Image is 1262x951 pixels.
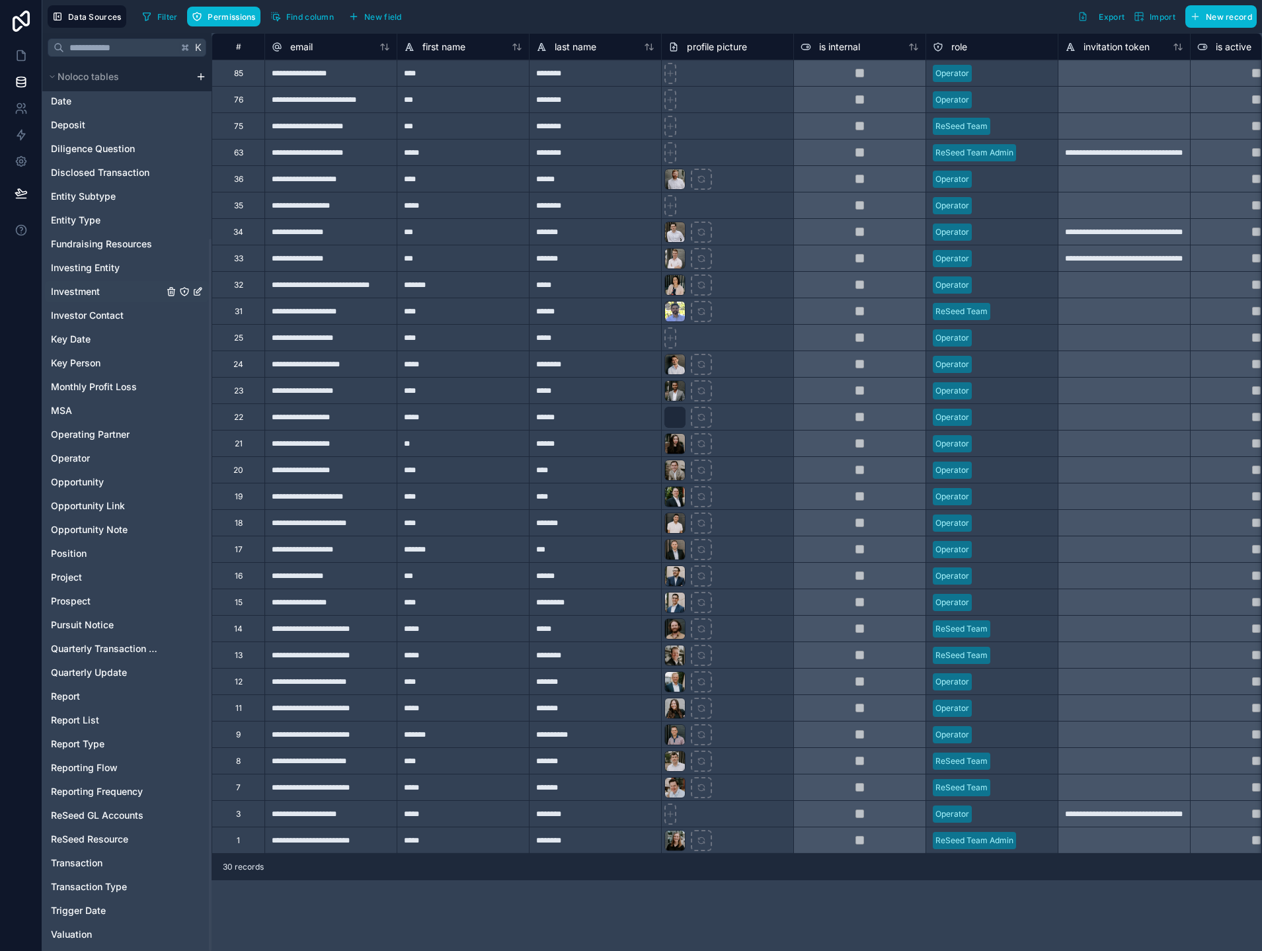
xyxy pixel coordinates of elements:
[235,518,243,528] div: 18
[157,12,178,22] span: Filter
[45,757,209,778] div: Reporting Flow
[51,618,163,632] a: Pursuit Notice
[45,829,209,850] div: ReSeed Resource
[51,380,137,393] span: Monthly Profit Loss
[1084,40,1150,54] span: invitation token
[234,174,243,185] div: 36
[51,904,106,917] span: Trigger Date
[935,120,988,132] div: ReSeed Team
[51,166,149,179] span: Disclosed Transaction
[187,7,265,26] a: Permissions
[51,118,163,132] a: Deposit
[45,233,209,255] div: Fundraising Resources
[45,638,209,659] div: Quarterly Transaction Disclosure
[935,782,988,794] div: ReSeed Team
[234,121,243,132] div: 75
[1073,5,1129,28] button: Export
[266,7,338,26] button: Find column
[51,523,163,536] a: Opportunity Note
[935,200,969,212] div: Operator
[935,570,969,582] div: Operator
[51,356,100,370] span: Key Person
[235,703,242,714] div: 11
[235,491,243,502] div: 19
[236,782,241,793] div: 7
[51,856,102,870] span: Transaction
[45,924,209,945] div: Valuation
[935,729,969,741] div: Operator
[187,7,260,26] button: Permissions
[935,649,988,661] div: ReSeed Team
[422,40,465,54] span: first name
[935,67,969,79] div: Operator
[45,567,209,588] div: Project
[237,835,240,846] div: 1
[51,714,99,727] span: Report List
[51,499,125,513] span: Opportunity Link
[234,412,243,423] div: 22
[290,40,313,54] span: email
[45,472,209,493] div: Opportunity
[45,876,209,897] div: Transaction Type
[51,333,163,346] a: Key Date
[51,333,91,346] span: Key Date
[951,40,967,54] span: role
[235,650,243,661] div: 13
[51,547,163,560] a: Position
[1185,5,1257,28] button: New record
[236,729,241,740] div: 9
[45,376,209,397] div: Monthly Profit Loss
[51,523,128,536] span: Opportunity Note
[51,833,163,846] a: ReSeed Resource
[51,690,80,703] span: Report
[51,190,116,203] span: Entity Subtype
[234,95,243,105] div: 76
[935,835,1013,847] div: ReSeed Team Admin
[236,809,241,819] div: 3
[45,257,209,278] div: Investing Entity
[51,666,163,679] a: Quarterly Update
[51,618,114,632] span: Pursuit Notice
[58,70,119,83] span: Noloco tables
[935,147,1013,159] div: ReSeed Team Admin
[819,40,860,54] span: is internal
[45,305,209,326] div: Investor Contact
[1099,12,1124,22] span: Export
[45,210,209,231] div: Entity Type
[51,261,120,274] span: Investing Entity
[935,94,969,106] div: Operator
[51,95,71,108] span: Date
[51,214,100,227] span: Entity Type
[51,666,127,679] span: Quarterly Update
[51,142,135,155] span: Diligence Question
[45,543,209,564] div: Position
[45,281,209,302] div: Investment
[51,356,163,370] a: Key Person
[51,190,163,203] a: Entity Subtype
[48,5,126,28] button: Data Sources
[935,358,969,370] div: Operator
[555,40,596,54] span: last name
[51,237,163,251] a: Fundraising Resources
[935,253,969,265] div: Operator
[45,686,209,707] div: Report
[935,279,969,291] div: Operator
[234,253,243,264] div: 33
[51,309,124,322] span: Investor Contact
[45,424,209,445] div: Operating Partner
[234,68,243,79] div: 85
[1206,12,1252,22] span: New record
[45,710,209,731] div: Report List
[51,714,163,727] a: Report List
[935,755,988,767] div: ReSeed Team
[51,118,85,132] span: Deposit
[45,67,190,86] button: Noloco tables
[45,162,209,183] div: Disclosed Transaction
[935,597,969,608] div: Operator
[286,12,334,22] span: Find column
[51,261,163,274] a: Investing Entity
[45,614,209,636] div: Pursuit Notice
[234,200,243,211] div: 35
[45,591,209,612] div: Prospect
[137,7,182,26] button: Filter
